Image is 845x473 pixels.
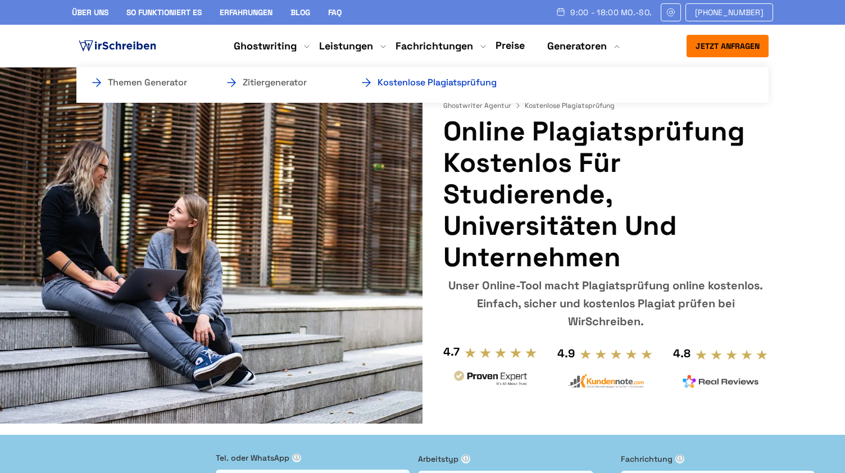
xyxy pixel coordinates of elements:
[319,39,373,53] a: Leistungen
[570,8,652,17] span: 9:00 - 18:00 Mo.-So.
[443,276,769,330] div: Unser Online-Tool macht Plagiatsprüfung online kostenlos. Einfach, sicher und kostenlos Plagiat p...
[673,344,690,362] div: 4.8
[556,7,566,16] img: Schedule
[557,344,575,362] div: 4.9
[496,39,525,52] a: Preise
[443,343,460,361] div: 4.7
[234,39,297,53] a: Ghostwriting
[418,453,612,465] label: Arbeitstyp
[72,7,108,17] a: Über uns
[452,369,529,390] img: provenexpert
[292,453,301,462] span: ⓘ
[461,454,470,463] span: ⓘ
[290,7,310,17] a: Blog
[216,452,410,464] label: Tel. oder WhatsApp
[687,35,769,57] button: Jetzt anfragen
[360,76,472,89] a: Kostenlose Plagiatsprüfung
[695,349,769,361] img: stars
[621,453,815,465] label: Fachrichtung
[220,7,272,17] a: Erfahrungen
[525,101,615,110] span: Kostenlose Plagiatsprüfung
[464,347,538,359] img: stars
[675,454,684,463] span: ⓘ
[396,39,473,53] a: Fachrichtungen
[579,348,653,361] img: stars
[328,7,342,17] a: FAQ
[666,8,676,17] img: Email
[225,76,337,89] a: Zitiergenerator
[547,39,607,53] a: Generatoren
[683,375,759,388] img: realreviews
[443,101,523,110] a: Ghostwriter Agentur
[76,38,158,54] img: logo ghostwriter-österreich
[126,7,202,17] a: So funktioniert es
[695,8,764,17] span: [PHONE_NUMBER]
[685,3,773,21] a: [PHONE_NUMBER]
[443,116,769,273] h1: Online Plagiatsprüfung kostenlos für Studierende, Universitäten und Unternehmen
[90,76,202,89] a: Themen Generator
[567,374,644,389] img: kundennote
